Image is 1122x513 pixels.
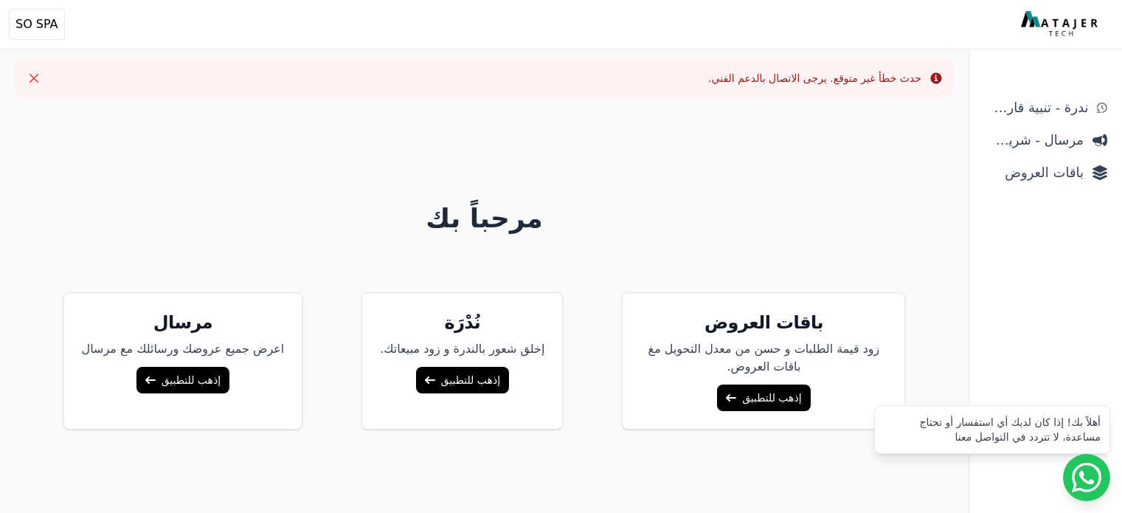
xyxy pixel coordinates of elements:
[717,385,810,411] a: إذهب للتطبيق
[984,130,1084,151] span: مرسال - شريط دعاية
[22,66,46,90] button: Close
[380,311,544,334] h5: نُدْرَة
[984,97,1088,118] span: ندرة - تنبية قارب علي النفاذ
[9,9,65,40] button: SO SPA
[82,340,285,358] p: اعرض جميع عروضك ورسائلك مع مرسال
[640,340,887,376] p: زود قيمة الطلبات و حسن من معدل التحويل مغ باقات العروض.
[640,311,887,334] h5: باقات العروض
[15,16,58,33] span: SO SPA
[13,204,957,233] h1: مرحباً بك
[416,367,509,393] a: إذهب للتطبيق
[136,367,229,393] a: إذهب للتطبيق
[884,415,1101,444] div: أهلاً بك! إذا كان لديك أي استفسار أو تحتاج مساعدة، لا تتردد في التواصل معنا
[1021,11,1101,38] img: MatajerTech Logo
[984,162,1084,183] span: باقات العروض
[82,311,285,334] h5: مرسال
[380,340,544,358] p: إخلق شعور بالندرة و زود مبيعاتك.
[708,71,921,86] div: حدث خطأ غير متوقع. يرجى الاتصال بالدعم الفني.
